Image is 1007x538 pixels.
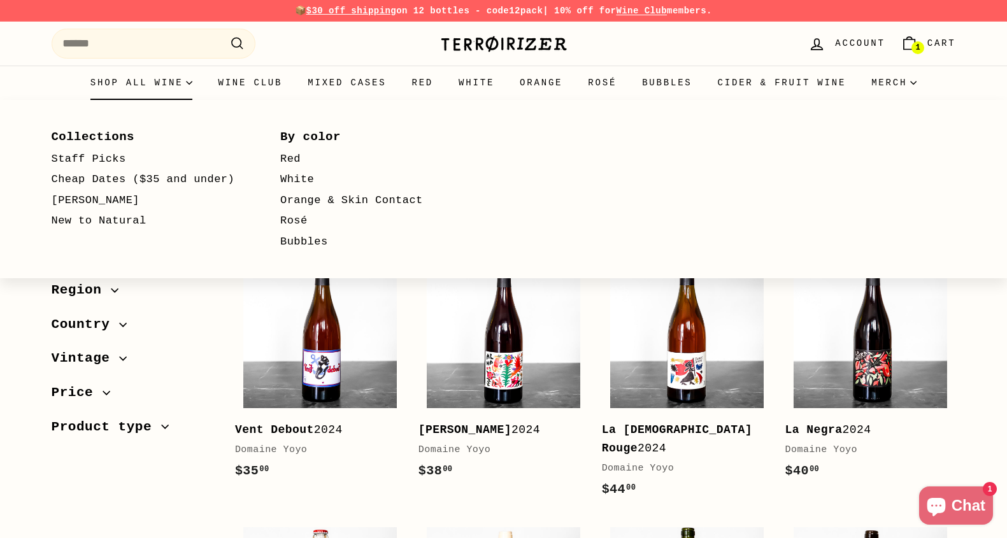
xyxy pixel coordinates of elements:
[893,25,964,62] a: Cart
[835,36,885,50] span: Account
[927,36,956,50] span: Cart
[418,442,576,458] div: Domaine Yoyo
[785,246,956,494] a: La Negra2024Domaine Yoyo
[52,314,120,336] span: Country
[26,66,982,100] div: Primary
[785,442,943,458] div: Domaine Yoyo
[418,421,576,439] div: 2024
[52,276,215,311] button: Region
[602,246,773,513] a: La [DEMOGRAPHIC_DATA] Rouge2024Domaine Yoyo
[915,486,997,528] inbox-online-store-chat: Shopify online store chat
[859,66,929,100] summary: Merch
[602,421,760,458] div: 2024
[78,66,206,100] summary: Shop all wine
[52,348,120,369] span: Vintage
[52,413,215,448] button: Product type
[509,6,543,16] strong: 12pack
[446,66,507,100] a: White
[810,465,819,474] sup: 00
[626,483,636,492] sup: 00
[235,464,269,478] span: $35
[418,464,453,478] span: $38
[602,461,760,476] div: Domaine Yoyo
[575,66,629,100] a: Rosé
[295,66,399,100] a: Mixed Cases
[280,125,473,148] a: By color
[259,465,269,474] sup: 00
[52,4,956,18] p: 📦 on 12 bottles - code | 10% off for members.
[280,211,473,232] a: Rosé
[52,416,162,438] span: Product type
[915,43,920,52] span: 1
[705,66,859,100] a: Cider & Fruit Wine
[785,423,843,436] b: La Negra
[785,421,943,439] div: 2024
[235,246,406,494] a: Vent Debout2024Domaine Yoyo
[235,442,393,458] div: Domaine Yoyo
[507,66,575,100] a: Orange
[280,232,473,253] a: Bubbles
[52,149,244,170] a: Staff Picks
[52,382,103,404] span: Price
[280,169,473,190] a: White
[52,211,244,232] a: New to Natural
[52,190,244,211] a: [PERSON_NAME]
[235,423,314,436] b: Vent Debout
[280,190,473,211] a: Orange & Skin Contact
[52,280,111,301] span: Region
[205,66,295,100] a: Wine Club
[616,6,667,16] a: Wine Club
[399,66,446,100] a: Red
[235,421,393,439] div: 2024
[418,246,589,494] a: [PERSON_NAME]2024Domaine Yoyo
[629,66,704,100] a: Bubbles
[280,149,473,170] a: Red
[602,482,636,497] span: $44
[785,464,820,478] span: $40
[306,6,397,16] span: $30 off shipping
[52,344,215,379] button: Vintage
[52,379,215,413] button: Price
[418,423,511,436] b: [PERSON_NAME]
[443,465,452,474] sup: 00
[52,169,244,190] a: Cheap Dates ($35 and under)
[801,25,892,62] a: Account
[52,311,215,345] button: Country
[52,125,244,148] a: Collections
[602,423,752,455] b: La [DEMOGRAPHIC_DATA] Rouge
